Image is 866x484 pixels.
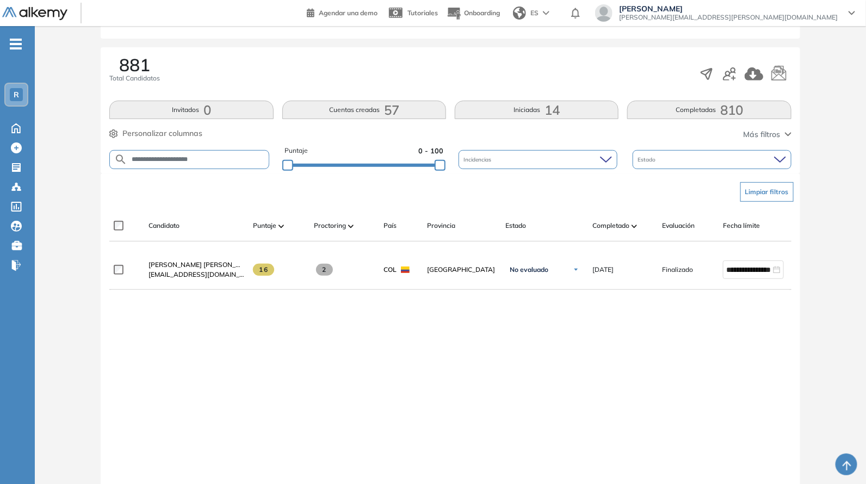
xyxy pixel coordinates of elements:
[464,156,494,164] span: Incidencias
[279,225,284,228] img: [missing "en.ARROW_ALT" translation]
[348,225,354,228] img: [missing "en.ARROW_ALT" translation]
[253,221,276,231] span: Puntaje
[316,264,333,276] span: 2
[149,221,180,231] span: Candidato
[109,128,202,139] button: Personalizar columnas
[122,128,202,139] span: Personalizar columnas
[638,156,658,164] span: Estado
[459,150,617,169] div: Incidencias
[530,8,539,18] span: ES
[307,5,378,18] a: Agendar una demo
[632,225,637,228] img: [missing "en.ARROW_ALT" translation]
[455,101,618,119] button: Iniciadas14
[740,182,794,202] button: Limpiar filtros
[383,221,397,231] span: País
[109,73,160,83] span: Total Candidatos
[149,260,257,269] span: [PERSON_NAME] [PERSON_NAME]
[662,265,693,275] span: Finalizado
[627,101,791,119] button: Completadas810
[2,7,67,21] img: Logo
[407,9,438,17] span: Tutoriales
[119,56,150,73] span: 881
[253,264,274,276] span: 16
[573,266,579,273] img: Ícono de flecha
[109,101,273,119] button: Invitados0
[427,265,497,275] span: [GEOGRAPHIC_DATA]
[401,266,410,273] img: COL
[447,2,500,25] button: Onboarding
[427,221,455,231] span: Provincia
[744,129,781,140] span: Más filtros
[314,221,346,231] span: Proctoring
[464,9,500,17] span: Onboarding
[543,11,549,15] img: arrow
[319,9,378,17] span: Agendar una demo
[619,13,838,22] span: [PERSON_NAME][EMAIL_ADDRESS][PERSON_NAME][DOMAIN_NAME]
[114,153,127,166] img: SEARCH_ALT
[149,260,244,270] a: [PERSON_NAME] [PERSON_NAME]
[592,265,614,275] span: [DATE]
[383,265,397,275] span: COL
[505,221,526,231] span: Estado
[418,146,443,156] span: 0 - 100
[14,90,19,99] span: R
[149,270,244,280] span: [EMAIL_ADDRESS][DOMAIN_NAME]
[513,7,526,20] img: world
[510,265,548,274] span: No evaluado
[282,101,446,119] button: Cuentas creadas57
[662,221,695,231] span: Evaluación
[633,150,791,169] div: Estado
[619,4,838,13] span: [PERSON_NAME]
[723,221,760,231] span: Fecha límite
[744,129,791,140] button: Más filtros
[284,146,308,156] span: Puntaje
[10,43,22,45] i: -
[592,221,629,231] span: Completado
